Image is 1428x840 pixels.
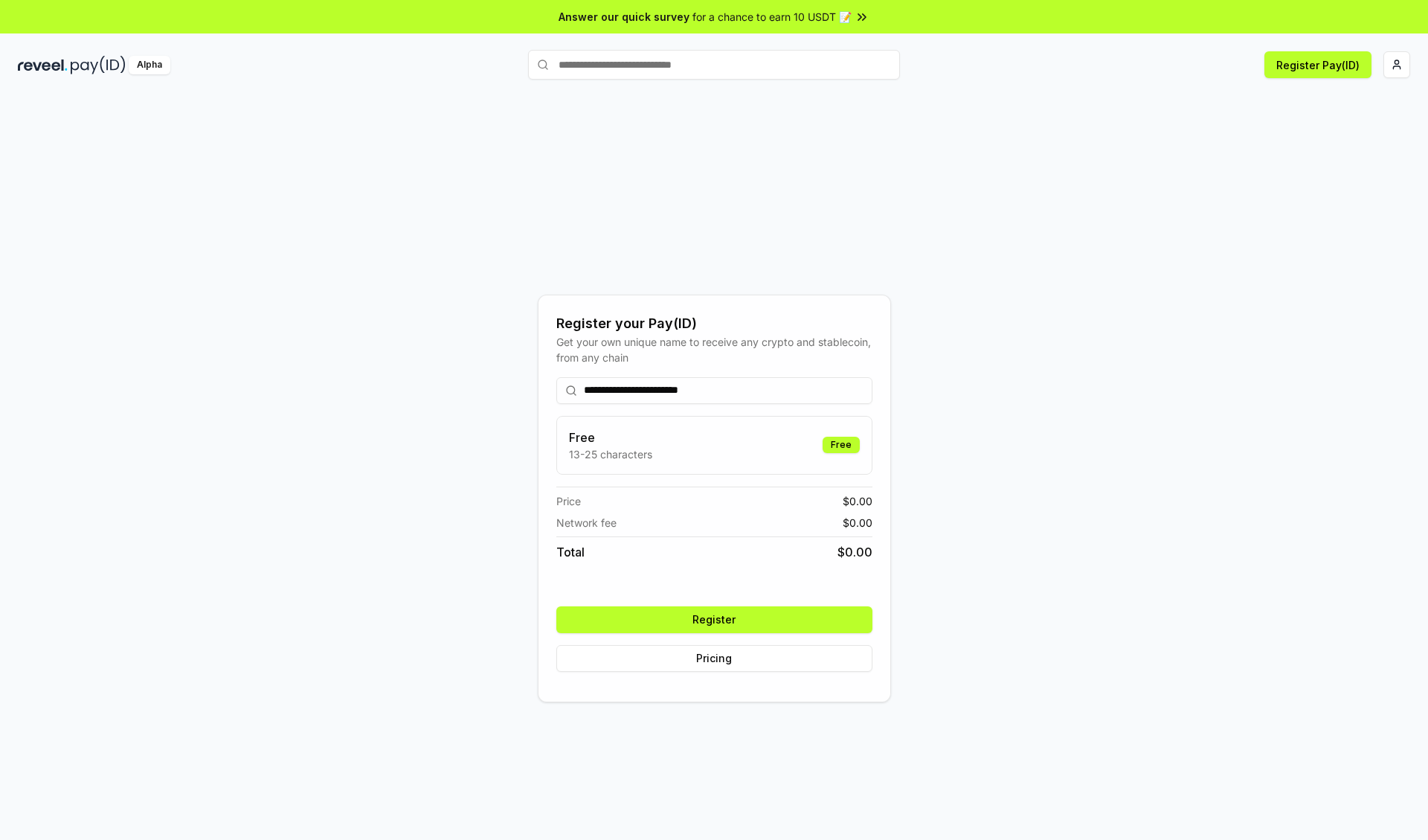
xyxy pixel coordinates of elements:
[559,9,689,25] span: Answer our quick survey
[556,515,617,530] span: Network fee
[1264,51,1371,78] button: Register Pay(ID)
[569,429,652,446] h3: Free
[843,493,872,509] span: $ 0.00
[569,446,652,462] p: 13-25 characters
[556,313,872,334] div: Register your Pay(ID)
[837,543,872,561] span: $ 0.00
[556,493,581,509] span: Price
[823,437,860,453] div: Free
[18,56,68,74] img: reveel_dark
[556,606,872,633] button: Register
[692,9,852,25] span: for a chance to earn 10 USDT 📝
[556,334,872,365] div: Get your own unique name to receive any crypto and stablecoin, from any chain
[556,645,872,672] button: Pricing
[71,56,126,74] img: pay_id
[843,515,872,530] span: $ 0.00
[556,543,585,561] span: Total
[129,56,170,74] div: Alpha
